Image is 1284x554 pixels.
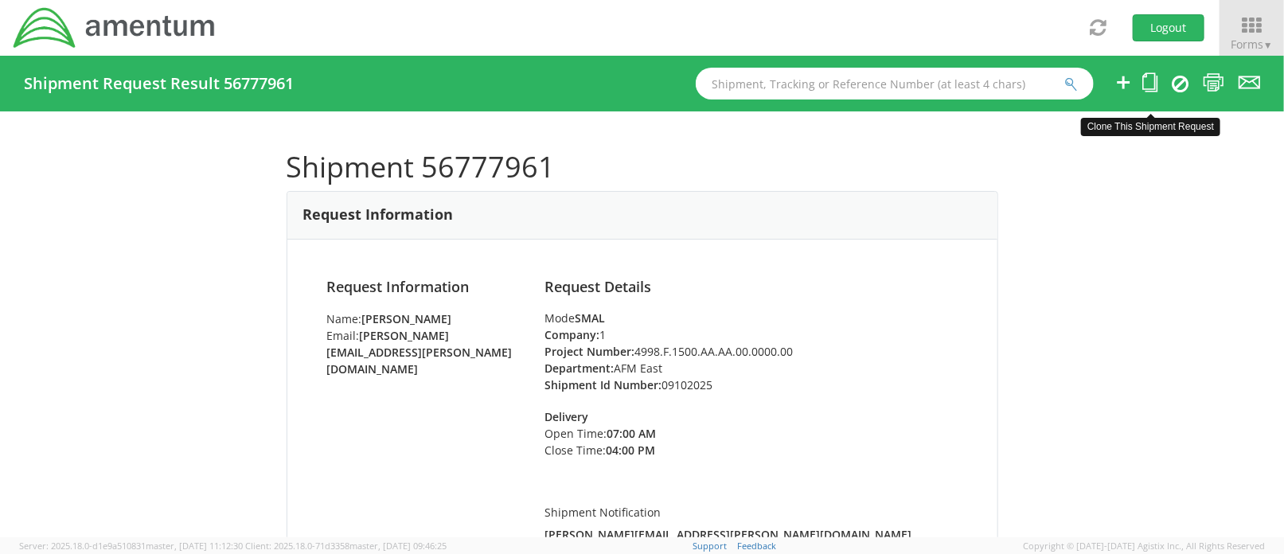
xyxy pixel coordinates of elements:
[544,377,662,392] strong: Shipment Id Number:
[544,361,614,376] strong: Department:
[544,376,957,393] li: 09102025
[24,75,294,92] h4: Shipment Request Result 56777961
[327,327,521,377] li: Email:
[146,540,243,552] span: master, [DATE] 11:12:30
[606,443,655,458] strong: 04:00 PM
[544,326,957,343] li: 1
[696,68,1094,99] input: Shipment, Tracking or Reference Number (at least 4 chars)
[738,540,777,552] a: Feedback
[575,310,605,326] strong: SMAL
[544,343,957,360] li: 4998.F.1500.AA.AA.00.0000.00
[1263,38,1273,52] span: ▼
[12,6,217,50] img: dyn-intl-logo-049831509241104b2a82.png
[327,328,513,376] strong: [PERSON_NAME][EMAIL_ADDRESS][PERSON_NAME][DOMAIN_NAME]
[1133,14,1204,41] button: Logout
[303,207,454,223] h3: Request Information
[544,527,911,542] strong: [PERSON_NAME][EMAIL_ADDRESS][PERSON_NAME][DOMAIN_NAME]
[327,310,521,327] li: Name:
[544,327,599,342] strong: Company:
[544,344,634,359] strong: Project Number:
[544,442,704,458] li: Close Time:
[544,506,957,518] h5: Shipment Notification
[544,360,957,376] li: AFM East
[544,279,957,295] h4: Request Details
[544,409,588,424] strong: Delivery
[327,279,521,295] h4: Request Information
[287,151,998,183] h1: Shipment 56777961
[1231,37,1273,52] span: Forms
[544,425,704,442] li: Open Time:
[607,426,656,441] strong: 07:00 AM
[19,540,243,552] span: Server: 2025.18.0-d1e9a510831
[544,310,957,326] div: Mode
[245,540,447,552] span: Client: 2025.18.0-71d3358
[693,540,728,552] a: Support
[1023,540,1265,552] span: Copyright © [DATE]-[DATE] Agistix Inc., All Rights Reserved
[349,540,447,552] span: master, [DATE] 09:46:25
[362,311,452,326] strong: [PERSON_NAME]
[1081,118,1220,136] div: Clone This Shipment Request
